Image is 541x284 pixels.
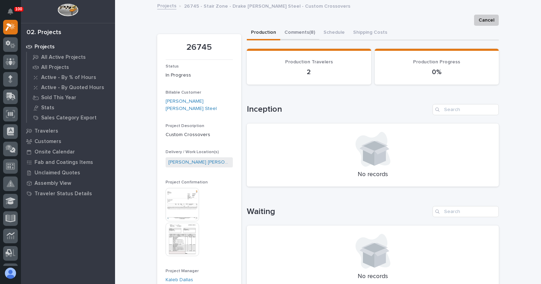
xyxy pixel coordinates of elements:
[21,136,115,147] a: Customers
[26,29,61,37] div: 02. Projects
[474,15,499,26] button: Cancel
[35,128,58,134] p: Travelers
[35,44,55,50] p: Projects
[41,95,76,101] p: Sold This Year
[15,7,22,11] p: 100
[41,54,86,61] p: All Active Projects
[35,180,71,187] p: Assembly View
[21,157,115,167] a: Fab and Coatings Items
[35,170,80,176] p: Unclaimed Quotes
[41,64,69,71] p: All Projects
[349,26,391,40] button: Shipping Costs
[35,159,93,166] p: Fab and Coatings Items
[41,85,104,91] p: Active - By Quoted Hours
[285,60,333,64] span: Production Travelers
[255,171,490,179] p: No records
[35,191,92,197] p: Traveler Status Details
[157,1,176,9] a: Projects
[433,104,499,115] input: Search
[21,188,115,199] a: Traveler Status Details
[166,150,219,154] span: Delivery / Work Location(s)
[27,72,115,82] a: Active - By % of Hours
[255,273,490,281] p: No records
[166,42,233,53] p: 26745
[319,26,349,40] button: Schedule
[21,147,115,157] a: Onsite Calendar
[21,167,115,178] a: Unclaimed Quotes
[21,178,115,188] a: Assembly View
[433,206,499,217] input: Search
[166,98,233,112] a: [PERSON_NAME] [PERSON_NAME] Steel
[27,113,115,123] a: Sales Category Export
[255,68,363,76] p: 2
[247,207,430,217] h1: Waiting
[413,60,460,64] span: Production Progress
[41,74,96,81] p: Active - By % of Hours
[166,124,204,128] span: Project Description
[35,149,75,155] p: Onsite Calendar
[58,3,78,16] img: Workspace Logo
[27,82,115,92] a: Active - By Quoted Hours
[3,4,18,19] button: Notifications
[166,276,193,284] a: Kaleb Dallas
[27,93,115,102] a: Sold This Year
[479,16,494,24] span: Cancel
[247,104,430,115] h1: Inception
[383,68,491,76] p: 0%
[166,131,233,139] p: Custom Crossovers
[184,2,350,9] p: 26745 - Stair Zone - Drake [PERSON_NAME] Steel - Custom Crossovers
[21,41,115,52] a: Projects
[168,159,230,166] a: [PERSON_NAME] [PERSON_NAME] Steel
[27,62,115,72] a: All Projects
[166,90,201,95] span: Billable Customer
[166,180,208,184] span: Project Confirmation
[21,126,115,136] a: Travelers
[166,269,199,273] span: Project Manager
[41,115,97,121] p: Sales Category Export
[280,26,319,40] button: Comments (8)
[41,105,54,111] p: Stats
[35,139,61,145] p: Customers
[27,52,115,62] a: All Active Projects
[9,8,18,19] div: Notifications100
[3,266,18,281] button: users-avatar
[166,64,179,69] span: Status
[27,103,115,112] a: Stats
[247,26,280,40] button: Production
[166,72,233,79] p: In Progress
